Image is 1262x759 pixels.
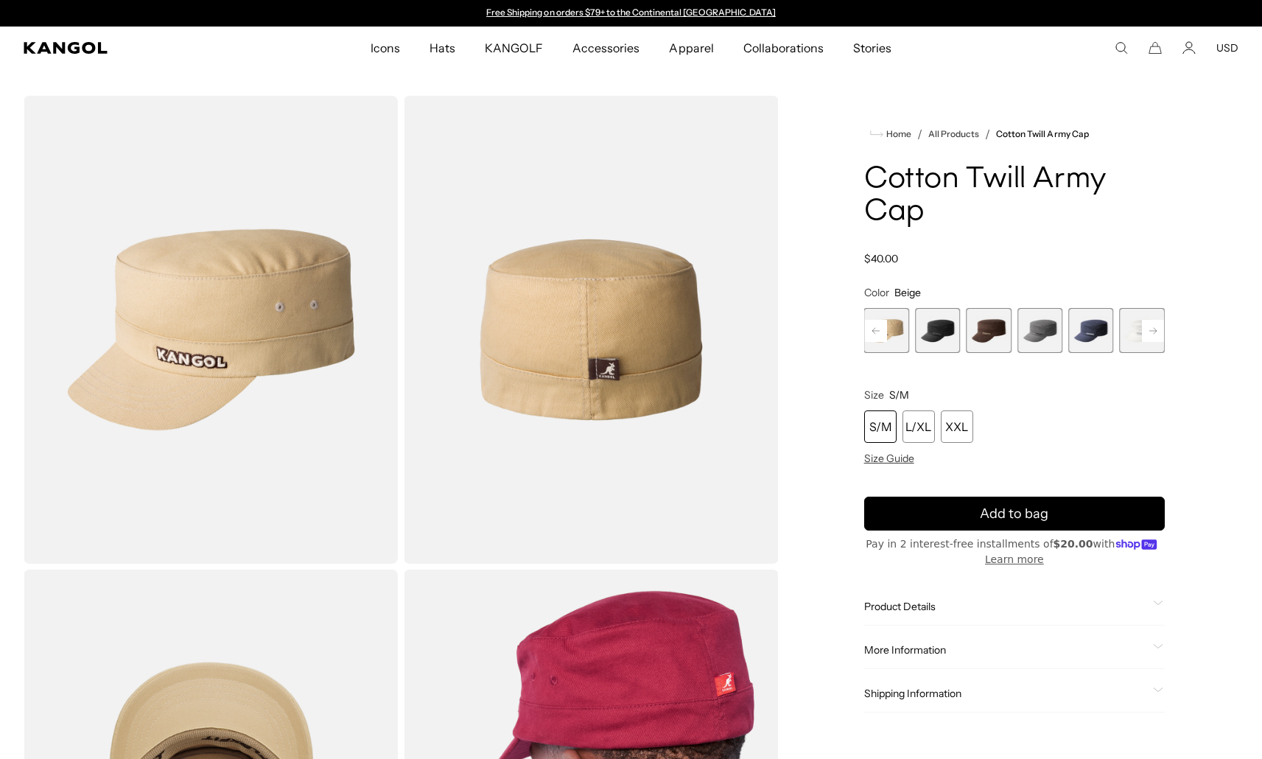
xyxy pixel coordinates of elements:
[864,388,884,402] span: Size
[915,308,960,353] div: 4 of 9
[864,125,1165,143] nav: breadcrumbs
[1216,41,1238,55] button: USD
[883,129,911,139] span: Home
[1120,308,1165,353] div: 8 of 9
[864,600,1147,613] span: Product Details
[558,27,654,69] a: Accessories
[1120,308,1165,353] label: White
[966,308,1011,353] label: Brown
[911,125,922,143] li: /
[430,27,455,69] span: Hats
[864,164,1165,228] h1: Cotton Twill Army Cap
[480,7,783,19] div: 1 of 2
[864,643,1147,657] span: More Information
[864,410,897,443] div: S/M
[743,27,824,69] span: Collaborations
[864,252,898,265] span: $40.00
[928,129,979,139] a: All Products
[894,286,921,299] span: Beige
[654,27,728,69] a: Apparel
[870,127,911,141] a: Home
[979,125,990,143] li: /
[996,129,1089,139] a: Cotton Twill Army Cap
[24,96,398,564] img: color-beige
[941,410,973,443] div: XXL
[486,7,776,18] a: Free Shipping on orders $79+ to the Continental [GEOGRAPHIC_DATA]
[864,308,909,353] label: Beige
[1068,308,1113,353] div: 7 of 9
[480,7,783,19] div: Announcement
[470,27,558,69] a: KANGOLF
[404,96,778,564] img: color-beige
[572,27,639,69] span: Accessories
[1017,308,1062,353] div: 6 of 9
[1017,308,1062,353] label: Grey
[356,27,415,69] a: Icons
[902,410,935,443] div: L/XL
[838,27,906,69] a: Stories
[864,497,1165,531] button: Add to bag
[864,452,914,465] span: Size Guide
[371,27,400,69] span: Icons
[1182,41,1196,55] a: Account
[485,27,543,69] span: KANGOLF
[1149,41,1162,55] button: Cart
[864,687,1147,700] span: Shipping Information
[853,27,891,69] span: Stories
[864,286,889,299] span: Color
[1115,41,1128,55] summary: Search here
[729,27,838,69] a: Collaborations
[480,7,783,19] slideshow-component: Announcement bar
[415,27,470,69] a: Hats
[24,42,245,54] a: Kangol
[864,308,909,353] div: 3 of 9
[1068,308,1113,353] label: Navy
[966,308,1011,353] div: 5 of 9
[980,504,1048,524] span: Add to bag
[915,308,960,353] label: Black
[669,27,713,69] span: Apparel
[889,388,909,402] span: S/M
